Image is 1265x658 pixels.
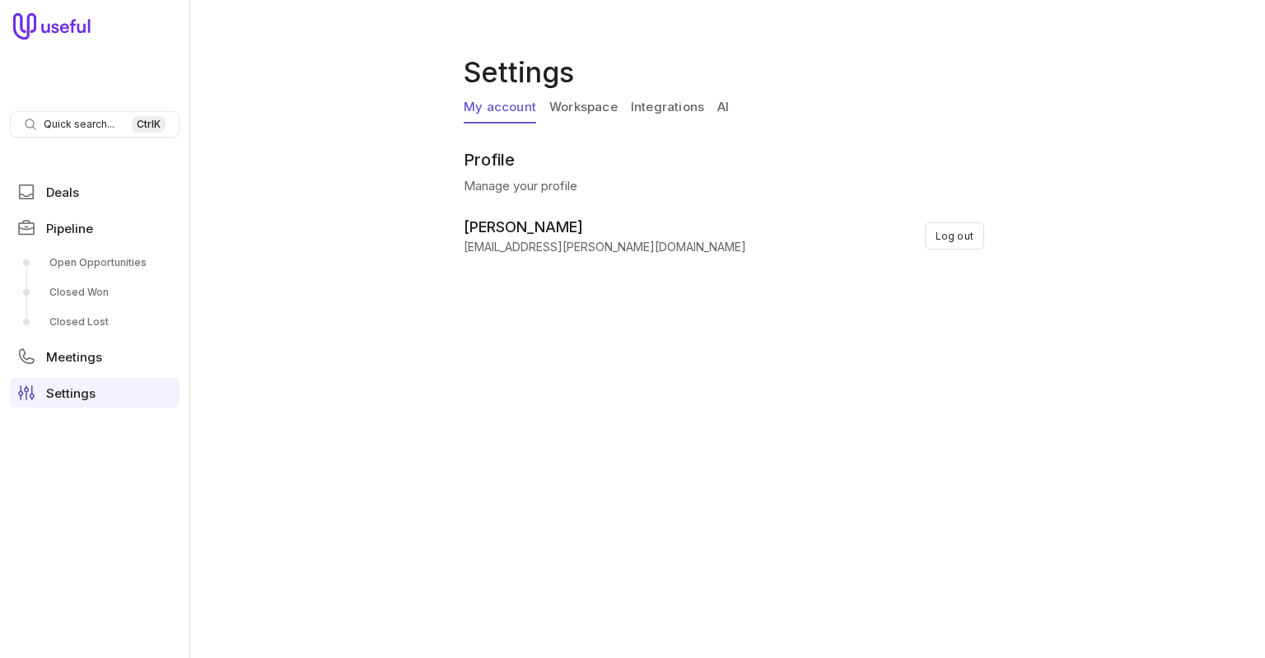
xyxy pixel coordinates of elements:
a: Open Opportunities [10,250,180,276]
p: Manage your profile [464,176,984,196]
a: Pipeline [10,213,180,243]
span: [EMAIL_ADDRESS][PERSON_NAME][DOMAIN_NAME] [464,239,746,255]
span: Deals [46,186,79,198]
span: [PERSON_NAME] [464,216,746,239]
a: My account [464,92,536,124]
kbd: Ctrl K [132,116,166,133]
a: AI [717,92,729,124]
span: Settings [46,387,96,399]
h1: Settings [464,53,991,92]
a: Deals [10,177,180,207]
a: Closed Won [10,279,180,306]
span: Meetings [46,351,102,363]
div: Pipeline submenu [10,250,180,335]
a: Closed Lost [10,309,180,335]
h2: Profile [464,150,984,170]
span: Quick search... [44,118,114,131]
a: Settings [10,378,180,408]
a: Meetings [10,342,180,371]
a: Workspace [549,92,618,124]
span: Pipeline [46,222,93,235]
button: Log out [925,222,984,250]
a: Integrations [631,92,704,124]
